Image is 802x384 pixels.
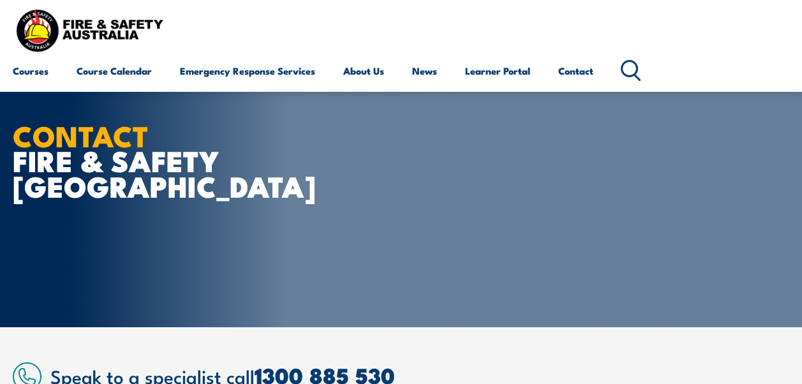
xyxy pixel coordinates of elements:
[412,55,437,86] a: News
[13,55,48,86] a: Courses
[180,55,315,86] a: Emergency Response Services
[77,55,152,86] a: Course Calendar
[343,55,384,86] a: About Us
[558,55,593,86] a: Contact
[13,113,149,157] strong: CONTACT
[13,122,328,197] h1: FIRE & SAFETY [GEOGRAPHIC_DATA]
[465,55,530,86] a: Learner Portal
